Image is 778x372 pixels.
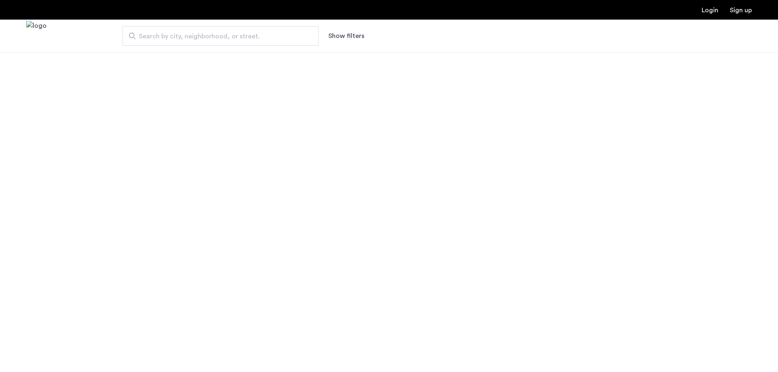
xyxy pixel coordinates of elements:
img: logo [26,21,47,51]
button: Show or hide filters [328,31,364,41]
a: Cazamio Logo [26,21,47,51]
a: Login [702,7,718,13]
a: Registration [730,7,752,13]
span: Search by city, neighborhood, or street. [139,31,296,41]
input: Apartment Search [123,26,319,46]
